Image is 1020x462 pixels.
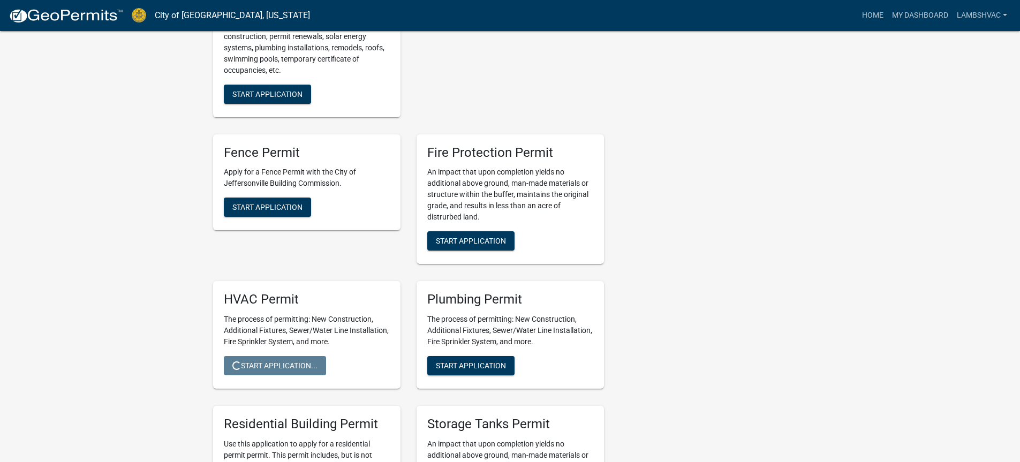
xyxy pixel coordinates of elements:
[224,145,390,161] h5: Fence Permit
[427,416,593,432] h5: Storage Tanks Permit
[232,203,303,211] span: Start Application
[888,5,953,26] a: My Dashboard
[224,292,390,307] h5: HVAC Permit
[232,89,303,98] span: Start Application
[224,356,326,375] button: Start Application...
[436,361,506,370] span: Start Application
[224,198,311,217] button: Start Application
[224,314,390,347] p: The process of permitting: New Construction, Additional Fixtures, Sewer/Water Line Installation, ...
[953,5,1011,26] a: Lambshvac
[427,231,515,251] button: Start Application
[132,8,146,22] img: City of Jeffersonville, Indiana
[224,416,390,432] h5: Residential Building Permit
[427,145,593,161] h5: Fire Protection Permit
[232,361,318,370] span: Start Application...
[427,314,593,347] p: The process of permitting: New Construction, Additional Fixtures, Sewer/Water Line Installation, ...
[427,166,593,223] p: An impact that upon completion yields no additional above ground, man-made materials or structure...
[155,6,310,25] a: City of [GEOGRAPHIC_DATA], [US_STATE]
[427,292,593,307] h5: Plumbing Permit
[436,237,506,245] span: Start Application
[858,5,888,26] a: Home
[427,356,515,375] button: Start Application
[224,166,390,189] p: Apply for a Fence Permit with the City of Jeffersonville Building Commission.
[224,85,311,104] button: Start Application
